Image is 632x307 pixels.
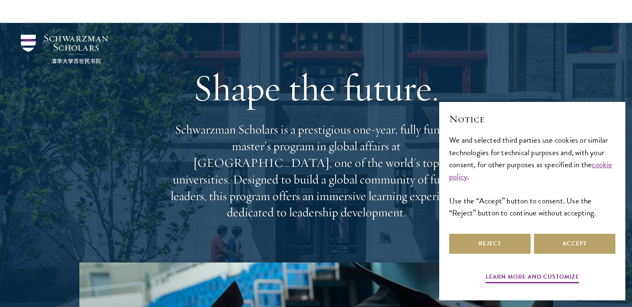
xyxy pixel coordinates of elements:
img: Schwarzman Scholars [21,35,108,64]
h2: Notice [449,112,615,126]
button: Accept [534,234,615,254]
p: Schwarzman Scholars is a prestigious one-year, fully funded master’s program in global affairs at... [167,121,466,221]
h1: Shape the future. [167,64,466,111]
a: cookie policy [449,158,612,183]
button: Learn more and customize [486,272,579,285]
button: Reject [449,234,531,254]
div: We and selected third parties use cookies or similar technologies for technical purposes and, wit... [449,134,615,218]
